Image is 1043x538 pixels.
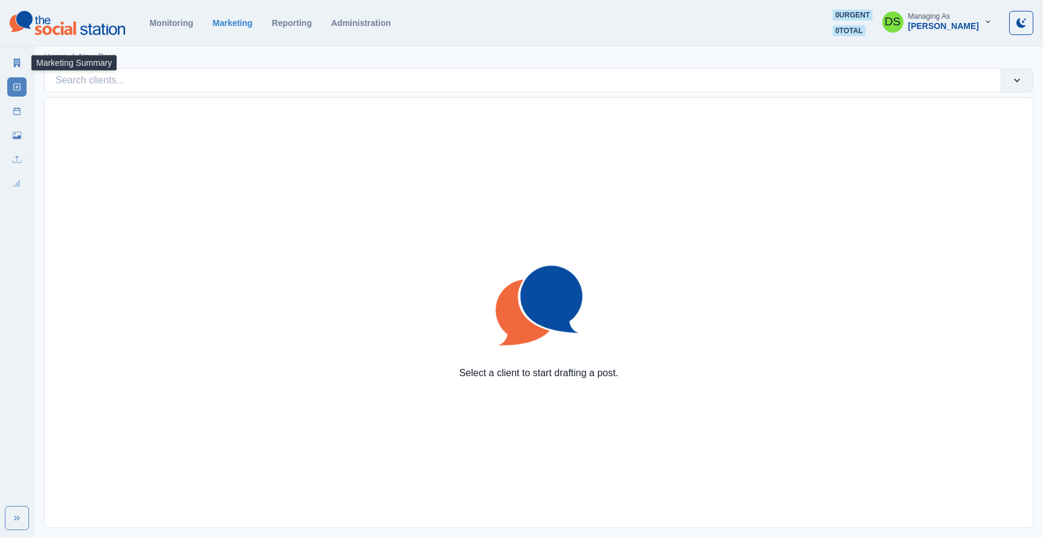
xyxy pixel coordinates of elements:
button: Toggle Mode [1009,11,1033,35]
a: New Post [7,77,27,97]
a: New Post [79,51,115,63]
nav: breadcrumb [44,51,115,63]
a: Uploads [7,150,27,169]
span: / [71,51,74,63]
div: Select a client to start drafting a post. [459,245,618,380]
a: Marketing Summary [7,53,27,72]
div: [PERSON_NAME] [908,21,979,31]
a: Media Library [7,126,27,145]
div: Dakota Saunders [885,7,901,36]
a: Administration [331,18,391,28]
button: Managing As[PERSON_NAME] [873,10,1002,34]
a: Marketing [213,18,253,28]
img: ssLogoSVG.f144a2481ffb055bcdd00c89108cbcb7.svg [479,245,599,366]
span: 0 total [833,25,865,36]
img: logoTextSVG.62801f218bc96a9b266caa72a09eb111.svg [10,11,125,35]
a: Review Summary [7,174,27,193]
a: Post Schedule [7,101,27,121]
a: Home [44,51,66,63]
button: Expand [5,506,29,530]
div: Managing As [908,12,950,21]
span: 0 urgent [833,10,872,21]
a: Monitoring [149,18,193,28]
a: Reporting [272,18,312,28]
